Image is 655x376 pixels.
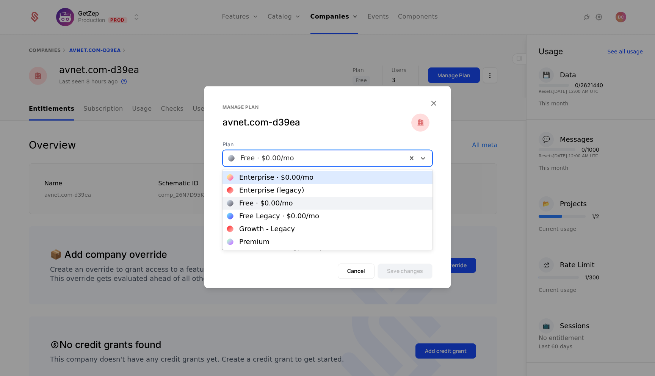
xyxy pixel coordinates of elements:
[223,245,432,251] div: Add Ons must have same billing period as plan
[239,226,295,232] div: Growth - Legacy
[239,174,313,181] div: Enterprise
[239,200,293,207] div: Free
[239,213,319,219] div: Free Legacy
[338,263,375,279] button: Cancel
[378,263,432,279] button: Save changes
[411,113,429,132] img: avnet.com-d39ea
[223,104,411,110] div: Manage plan
[223,141,432,148] span: Plan
[239,187,304,194] div: Enterprise (legacy)
[223,116,411,128] div: avnet.com-d39ea
[239,238,270,245] div: Premium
